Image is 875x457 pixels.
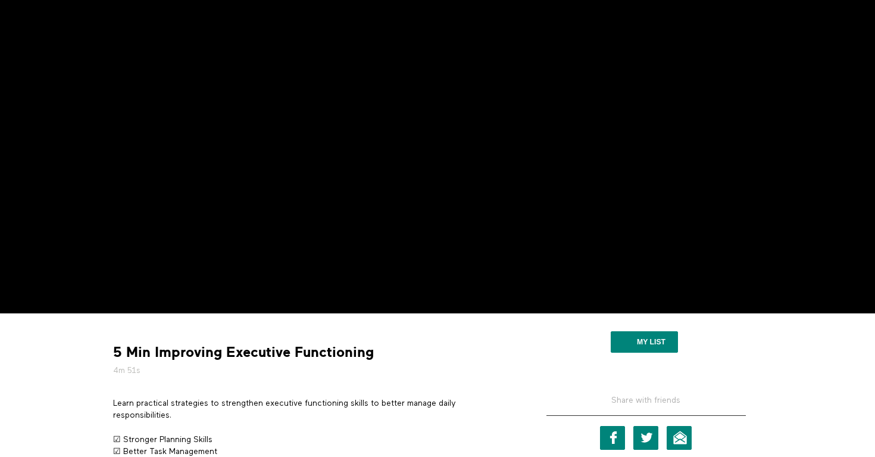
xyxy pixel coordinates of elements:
[113,343,374,362] strong: 5 Min Improving Executive Functioning
[667,426,692,450] a: Email
[113,365,512,377] h5: 4m 51s
[113,397,512,422] p: Learn practical strategies to strengthen executive functioning skills to better manage daily resp...
[633,426,658,450] a: Twitter
[611,331,678,353] button: My list
[546,394,746,416] h5: Share with friends
[600,426,625,450] a: Facebook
